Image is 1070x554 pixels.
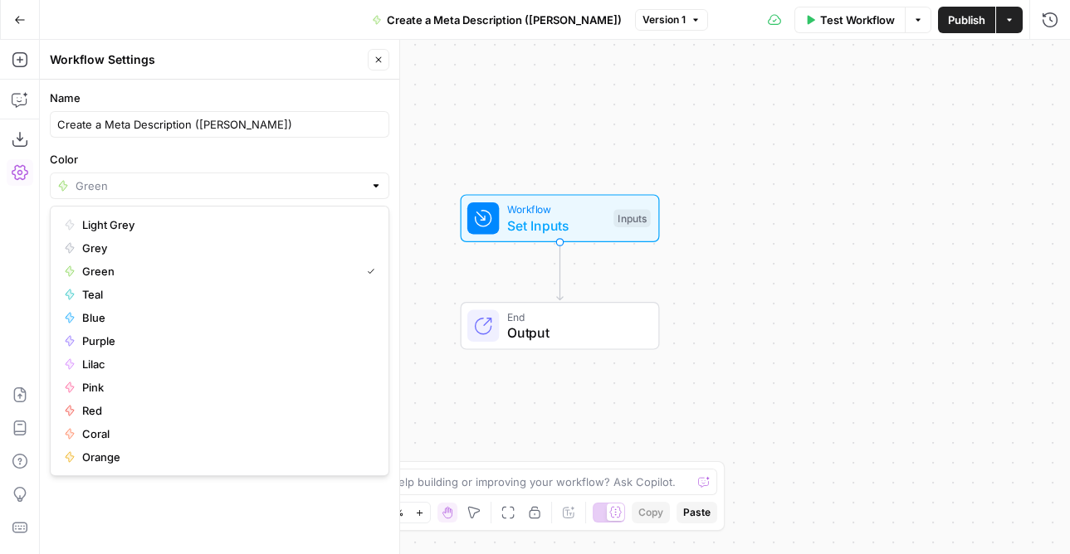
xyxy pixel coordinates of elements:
[82,216,369,233] span: Light Grey
[82,240,369,256] span: Grey
[82,286,369,303] span: Teal
[82,263,354,279] span: Green
[820,12,895,28] span: Test Workflow
[642,12,686,27] span: Version 1
[948,12,985,28] span: Publish
[82,379,369,396] span: Pink
[635,9,708,31] button: Version 1
[82,356,369,372] span: Lilac
[82,425,369,442] span: Coral
[50,51,363,68] div: Workflow Settings
[50,151,389,168] label: Color
[507,216,606,236] span: Set Inputs
[632,502,670,523] button: Copy
[82,333,369,349] span: Purple
[406,194,715,242] div: WorkflowSet InputsInputs
[507,323,642,343] span: Output
[50,90,389,106] label: Name
[794,7,905,33] button: Test Workflow
[82,449,369,465] span: Orange
[507,309,642,324] span: End
[507,202,606,217] span: Workflow
[57,116,382,133] input: Untitled
[638,505,663,520] span: Copy
[387,12,622,28] span: Create a Meta Description ([PERSON_NAME])
[406,302,715,350] div: EndOutput
[82,309,369,326] span: Blue
[82,402,369,419] span: Red
[938,7,995,33] button: Publish
[362,7,632,33] button: Create a Meta Description ([PERSON_NAME])
[76,177,364,194] input: Green
[677,502,717,523] button: Paste
[557,242,563,300] g: Edge from start to end
[683,505,711,520] span: Paste
[613,209,650,227] div: Inputs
